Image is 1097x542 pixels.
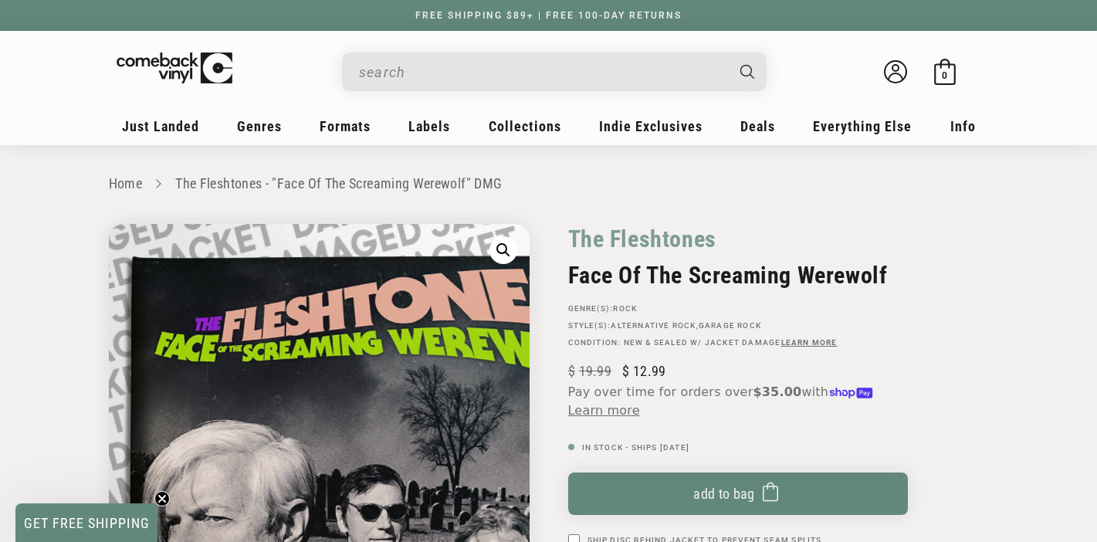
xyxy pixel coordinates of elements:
[154,491,170,506] button: Close teaser
[109,175,142,191] a: Home
[489,118,561,134] span: Collections
[693,486,755,502] span: Add to bag
[726,53,768,91] button: Search
[613,304,637,313] a: Rock
[24,515,150,531] span: GET FREE SHIPPING
[568,321,908,330] p: STYLE(S): ,
[359,56,725,88] input: When autocomplete results are available use up and down arrows to review and enter to select
[622,363,665,379] span: 12.99
[740,118,775,134] span: Deals
[400,10,697,21] a: FREE SHIPPING $89+ | FREE 100-DAY RETURNS
[568,443,908,452] p: In Stock - Ships [DATE]
[813,118,912,134] span: Everything Else
[109,173,989,195] nav: breadcrumbs
[950,118,976,134] span: Info
[611,321,696,330] a: Alternative Rock
[568,338,908,347] p: Condition: New & Sealed W/ Jacket Damage
[175,175,502,191] a: The Fleshtones - "Face Of The Screaming Werewolf" DMG
[320,118,371,134] span: Formats
[568,262,908,289] h2: Face Of The Screaming Werewolf
[568,304,908,313] p: GENRE(S):
[408,118,450,134] span: Labels
[122,118,199,134] span: Just Landed
[568,473,908,515] button: Add to bag
[342,53,767,91] div: Search
[568,363,575,379] span: $
[237,118,282,134] span: Genres
[622,363,629,379] span: $
[942,69,947,81] span: 0
[781,338,838,347] a: Learn more
[599,118,703,134] span: Indie Exclusives
[699,321,761,330] a: Garage Rock
[568,363,611,379] s: 19.99
[15,503,157,542] div: GET FREE SHIPPINGClose teaser
[568,224,716,254] a: The Fleshtones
